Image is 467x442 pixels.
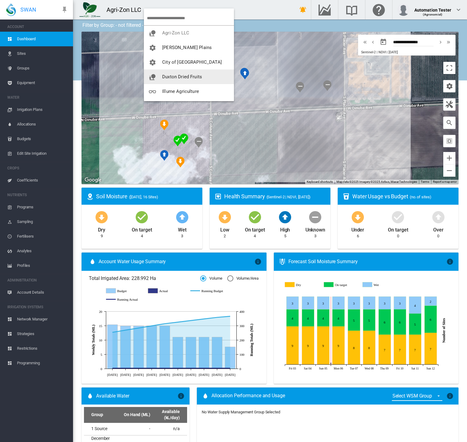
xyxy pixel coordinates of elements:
span: [PERSON_NAME] Plains [162,45,212,50]
md-icon: icon-nature-people [149,73,156,81]
button: You have 'Viewer' permissions to Illume Agriculture [144,84,234,99]
span: City of [GEOGRAPHIC_DATA] [162,59,222,65]
md-icon: icon-nature-people [149,30,156,37]
md-icon: icon-cog [149,59,156,66]
md-icon: icon-cog [149,44,156,51]
button: You have 'Admin' permissions to City of Bayswater [144,55,234,69]
span: Illume Agriculture [162,89,199,94]
span: Duxton Dried Fruits [162,74,202,80]
button: You have 'Agronomist' permissions to Agri-Zon LLC [144,26,234,40]
md-icon: icon-glasses [149,88,156,95]
button: You have 'Agronomist' permissions to Duxton Dried Fruits [144,69,234,84]
span: Agri-Zon LLC [162,30,189,36]
button: You have 'Operator' permissions to Pivots Demo [144,99,234,113]
button: You have 'Admin' permissions to Anna Plains [144,40,234,55]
